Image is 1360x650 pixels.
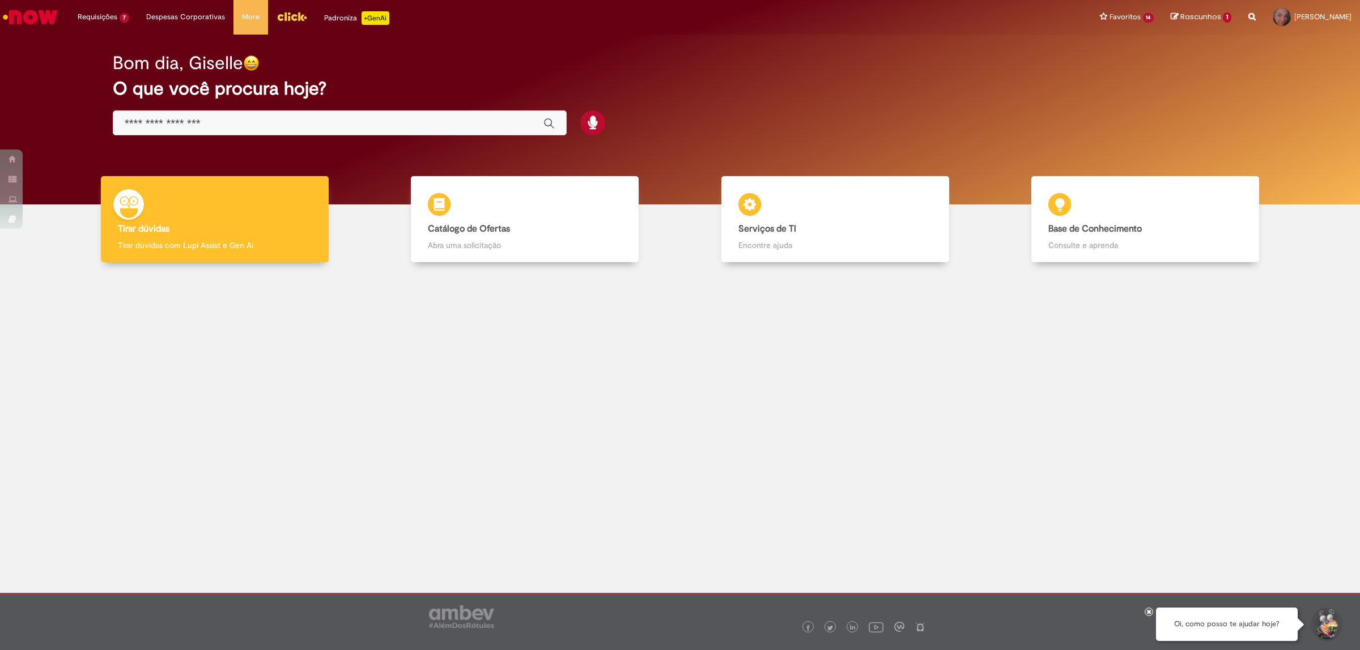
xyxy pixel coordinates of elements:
img: click_logo_yellow_360x200.png [277,8,307,25]
b: Catálogo de Ofertas [428,223,510,234]
img: logo_footer_naosei.png [915,622,925,632]
span: 1 [1223,12,1231,23]
img: ServiceNow [1,6,59,28]
a: Base de Conhecimento Consulte e aprenda [991,176,1301,263]
a: Catálogo de Ofertas Abra uma solicitação [370,176,681,263]
p: Tirar dúvidas com Lupi Assist e Gen Ai [118,240,312,251]
span: Despesas Corporativas [146,11,225,23]
img: logo_footer_workplace.png [894,622,904,632]
a: Tirar dúvidas Tirar dúvidas com Lupi Assist e Gen Ai [59,176,370,263]
h2: Bom dia, Giselle [113,53,243,73]
span: [PERSON_NAME] [1294,12,1351,22]
span: Rascunhos [1180,11,1221,22]
span: 7 [120,13,129,23]
span: More [242,11,260,23]
b: Base de Conhecimento [1048,223,1142,234]
p: Consulte e aprenda [1048,240,1242,251]
div: Oi, como posso te ajudar hoje? [1156,608,1298,641]
span: Requisições [78,11,117,23]
img: logo_footer_youtube.png [869,619,883,634]
img: logo_footer_ambev_rotulo_gray.png [429,605,494,628]
a: Serviços de TI Encontre ajuda [680,176,991,263]
b: Serviços de TI [738,223,796,234]
img: happy-face.png [243,55,260,71]
img: logo_footer_facebook.png [805,625,811,631]
div: Padroniza [324,11,389,25]
b: Tirar dúvidas [118,223,169,234]
a: Rascunhos [1171,12,1231,23]
p: +GenAi [362,11,389,25]
h2: O que você procura hoje? [113,79,1247,99]
button: Iniciar Conversa de Suporte [1309,608,1343,642]
span: Favoritos [1110,11,1141,23]
p: Abra uma solicitação [428,240,622,251]
span: 14 [1143,13,1154,23]
img: logo_footer_linkedin.png [850,625,856,631]
p: Encontre ajuda [738,240,932,251]
img: logo_footer_twitter.png [827,625,833,631]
